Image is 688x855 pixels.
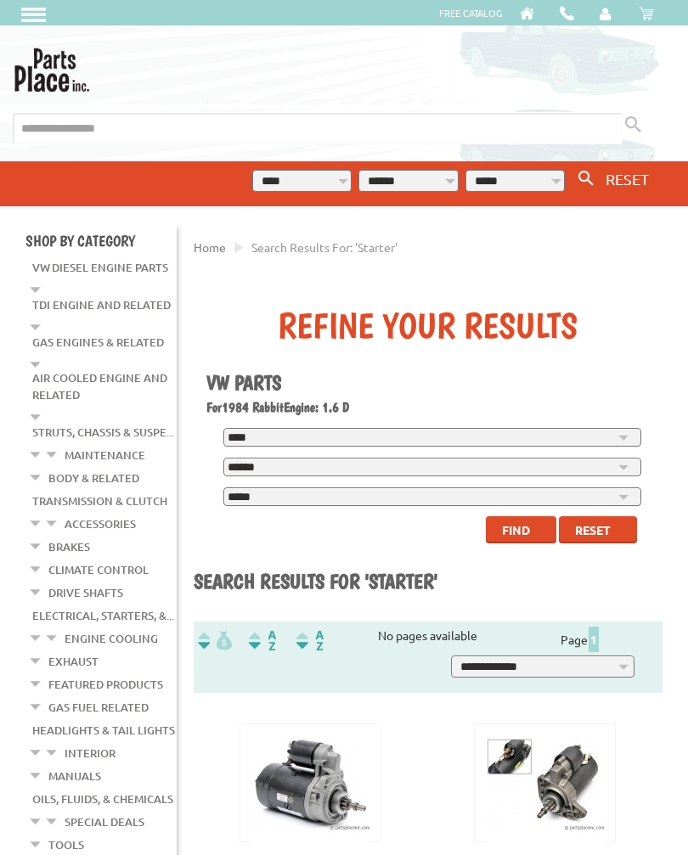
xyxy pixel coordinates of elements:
a: Drive Shafts [48,582,123,604]
a: VW Diesel Engine Parts [32,256,168,278]
a: Body & Related [48,467,139,489]
span: Search results for: 'Starter' [251,239,398,255]
a: Special Deals [65,811,144,833]
button: Search By VW... [572,166,601,191]
h2: 1984 Rabbit [206,399,651,415]
a: Air Cooled Engine and Related [32,367,167,406]
div: No pages available [351,627,504,644]
img: Sort by Headline [245,631,279,650]
span: Find [502,522,530,537]
a: Engine Cooling [65,627,158,650]
img: Sort by Sales Rank [293,631,327,650]
a: Manuals [48,765,101,787]
a: Transmission & Clutch [32,490,167,512]
span: For [206,399,222,415]
span: Engine: 1.6 D [284,399,349,415]
span: 1 [589,627,599,652]
a: Climate Control [48,559,149,581]
a: Interior [65,742,116,764]
a: Oils, Fluids, & Chemicals [32,788,173,810]
h1: Search results for 'Starter' [194,569,663,596]
span: RESET [606,170,649,188]
h1: VW Parts [206,370,651,395]
a: Accessories [65,513,136,535]
button: Find [486,516,556,543]
a: Maintenance [65,444,145,466]
a: Brakes [48,536,90,558]
img: Parts Place Inc! [13,42,91,92]
span: Reset [575,522,611,537]
a: Struts, Chassis & Suspe... [32,421,174,443]
h4: Shop By Category [25,232,177,250]
a: Exhaust [48,650,99,672]
a: Gas Fuel Related [48,696,149,718]
a: Electrical, Starters, &... [32,605,174,627]
button: Reset [559,516,637,543]
div: Refine Your Results [206,304,651,346]
a: Gas Engines & Related [32,331,164,353]
img: filterpricelow.svg [198,631,232,650]
button: RESET [599,166,656,191]
div: Page [504,627,657,652]
a: Featured Products [48,673,163,695]
a: TDI Engine and Related [32,294,171,316]
a: Home [194,239,226,255]
a: Headlights & Tail Lights [32,719,175,741]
